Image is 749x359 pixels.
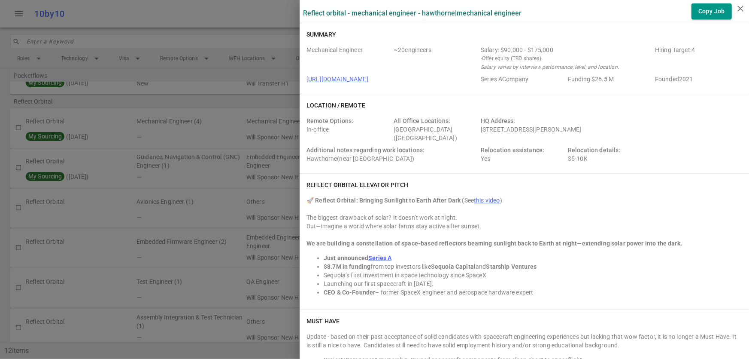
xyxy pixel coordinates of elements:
[306,332,742,350] div: Update - based on their past acceptance of solid candidates with spacecraft engineering experienc...
[394,117,477,142] div: [GEOGRAPHIC_DATA] ([GEOGRAPHIC_DATA])
[474,197,500,204] a: this video
[306,196,742,205] div: See )
[735,3,746,14] i: close
[324,289,375,296] strong: CEO & Co-Founder
[303,9,522,17] label: Reflect Orbital - Mechanical Engineer - Hawthorne | Mechanical Engineer
[481,64,619,70] i: Salary varies by interview performance, level, and location.
[306,147,425,153] span: Additional notes regarding work locations:
[481,75,564,83] span: Employer Stage e.g. Series A
[655,75,739,83] span: Employer Founded
[394,46,477,71] span: Team Count
[306,213,742,222] div: The biggest drawback of solar? It doesn’t work at night.
[306,181,408,189] h6: Reflect Orbital elevator pitch
[306,117,353,124] span: Remote Options:
[306,76,368,83] a: [URL][DOMAIN_NAME]
[324,279,742,288] li: Launching our first spacecraft in [DATE].
[691,3,732,19] button: Copy Job
[486,263,537,270] strong: Starship Ventures
[481,147,544,153] span: Relocation assistance:
[306,117,390,142] div: In-office
[324,262,742,271] li: from top investors like and
[306,46,390,71] span: Roles
[481,54,652,63] small: - Offer equity (TBD shares)
[306,197,464,204] strong: 🚀 Reflect Orbital: Bringing Sunlight to Earth After Dark (
[324,263,370,270] strong: $8.7M in funding
[568,146,652,163] div: $5-10K
[368,255,391,261] a: Series A
[481,146,564,163] div: Yes
[394,117,450,124] span: All Office Locations:
[481,46,652,54] div: Salary Range
[306,240,682,247] strong: We are building a constellation of space-based reflectors beaming sunlight back to Earth at night...
[306,317,340,325] h6: Must Have
[306,75,477,83] span: Company URL
[568,75,652,83] span: Employer Founding
[324,255,368,261] strong: Just announced
[306,101,365,110] h6: Location / Remote
[306,222,742,230] div: But—imagine a world where solar farms stay active after sunset.
[324,288,742,297] li: – former SpaceX engineer and aerospace hardware expert
[324,271,742,279] li: Sequoia’s first investment in space technology since SpaceX
[655,46,739,71] span: Hiring Target
[431,263,476,270] strong: Sequoia Capital
[306,146,477,163] div: Hawthorne(near [GEOGRAPHIC_DATA])
[306,30,336,39] h6: Summary
[481,117,516,124] span: HQ Address:
[568,147,621,153] span: Relocation details:
[481,117,652,142] div: [STREET_ADDRESS][PERSON_NAME]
